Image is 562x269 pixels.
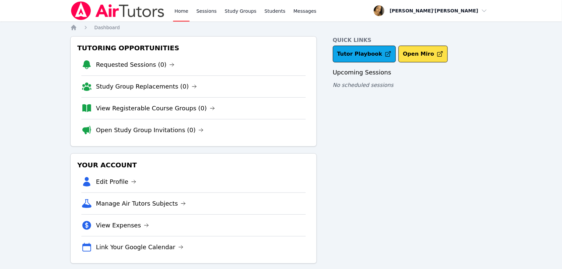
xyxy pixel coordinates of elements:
a: View Expenses [96,221,149,230]
span: Dashboard [94,25,120,30]
a: Requested Sessions (0) [96,60,175,69]
span: No scheduled sessions [333,82,394,88]
a: Study Group Replacements (0) [96,82,197,91]
a: Open Study Group Invitations (0) [96,125,204,135]
a: Tutor Playbook [333,46,396,62]
span: Messages [293,8,317,14]
h3: Tutoring Opportunities [76,42,311,54]
nav: Breadcrumb [70,24,492,31]
img: Air Tutors [70,1,165,20]
a: View Registerable Course Groups (0) [96,104,215,113]
button: Open Miro [399,46,448,62]
a: Edit Profile [96,177,137,186]
h3: Upcoming Sessions [333,68,492,77]
h3: Your Account [76,159,311,171]
a: Link Your Google Calendar [96,243,184,252]
h4: Quick Links [333,36,492,44]
a: Dashboard [94,24,120,31]
a: Manage Air Tutors Subjects [96,199,186,208]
